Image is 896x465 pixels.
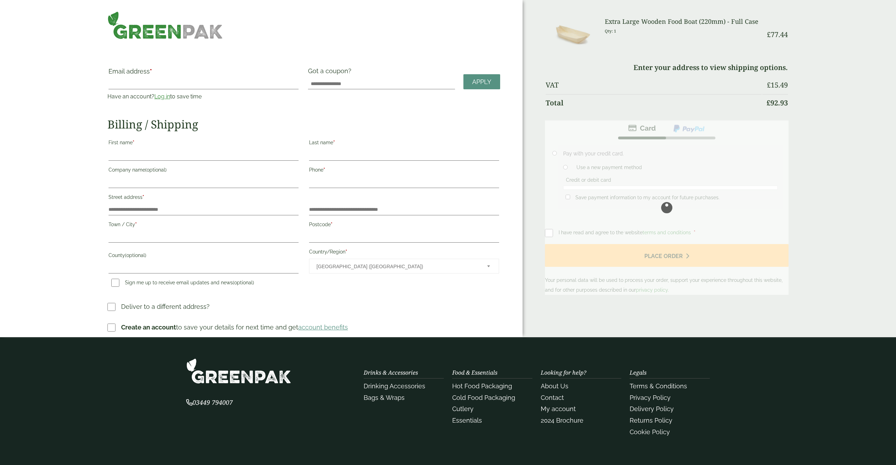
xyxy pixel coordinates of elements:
[331,222,332,227] abbr: required
[309,220,499,231] label: Postcode
[309,138,499,150] label: Last name
[121,302,210,311] p: Deliver to a different address?
[108,250,299,262] label: County
[309,165,499,177] label: Phone
[308,67,354,78] label: Got a coupon?
[630,428,670,436] a: Cookie Policy
[452,417,482,424] a: Essentials
[630,405,674,412] a: Delivery Policy
[541,417,583,424] a: 2024 Brochure
[452,394,515,401] a: Cold Food Packaging
[142,194,144,200] abbr: required
[323,167,325,173] abbr: required
[233,280,254,285] span: (optional)
[333,140,335,145] abbr: required
[630,394,671,401] a: Privacy Policy
[107,118,500,131] h2: Billing / Shipping
[630,382,687,390] a: Terms & Conditions
[452,405,474,412] a: Cutlery
[107,92,300,101] p: Have an account? to save time
[541,394,564,401] a: Contact
[630,417,672,424] a: Returns Policy
[108,165,299,177] label: Company name
[108,280,257,287] label: Sign me up to receive email updates and news
[135,222,137,227] abbr: required
[150,68,152,75] abbr: required
[298,324,348,331] a: account benefits
[186,400,233,406] a: 03449 794007
[463,74,500,89] a: Apply
[345,249,347,255] abbr: required
[541,405,576,412] a: My account
[186,358,291,384] img: GreenPak Supplies
[472,78,491,86] span: Apply
[309,247,499,259] label: Country/Region
[316,259,478,274] span: United Kingdom (UK)
[364,394,405,401] a: Bags & Wraps
[541,382,568,390] a: About Us
[107,11,223,39] img: GreenPak Supplies
[108,220,299,231] label: Town / City
[309,259,499,273] span: Country/Region
[133,140,134,145] abbr: required
[145,167,167,173] span: (optional)
[186,398,233,407] span: 03449 794007
[121,322,348,332] p: to save your details for next time and get
[108,138,299,150] label: First name
[111,279,119,287] input: Sign me up to receive email updates and news(optional)
[154,93,170,100] a: Log in
[125,252,146,258] span: (optional)
[121,324,176,331] strong: Create an account
[364,382,425,390] a: Drinking Accessories
[108,68,299,78] label: Email address
[108,192,299,204] label: Street address
[452,382,512,390] a: Hot Food Packaging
